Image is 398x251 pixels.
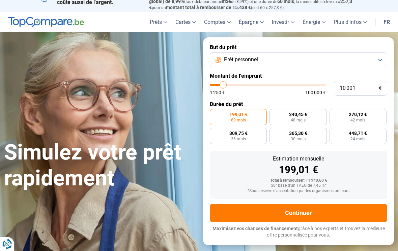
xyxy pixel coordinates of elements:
[210,44,387,50] label: But du prêt
[210,90,225,95] span: 1 250 €
[229,131,248,136] span: 309,75 €
[289,112,307,117] span: 240,45 €
[229,112,248,117] span: 199,01 €
[349,131,367,136] span: 448,71 €
[350,118,365,122] span: 42 mois
[146,12,171,32] a: Prêts
[210,73,387,79] label: Montant de l'emprunt
[215,178,382,183] div: Total à rembourser: 11 940,60 €
[268,12,298,32] a: Investir
[215,156,382,162] div: Estimation mensuelle
[305,90,326,95] span: 100 000 €
[8,17,84,28] img: TopCompare
[291,118,306,122] span: 48 mois
[215,165,382,175] div: 199,01 €
[210,101,387,107] label: Durée du prêt
[210,52,387,67] button: Prêt personnel
[166,5,251,10] span: montant total à rembourser de 15.438 €
[215,183,382,188] div: Sur base d'un TAEG de 7,45 %*
[4,140,195,191] h1: Simulez votre prêt rapidement
[231,118,246,122] span: 60 mois
[291,137,306,141] span: 30 mois
[224,56,258,63] span: Prêt personnel
[379,85,382,91] span: €
[215,189,382,193] div: *Sous réserve d'acceptation par les organismes prêteurs
[231,137,246,141] span: 36 mois
[210,225,387,239] p: grâce à nos experts et trouvez la meilleure offre personnalisée pour vous.
[210,204,387,222] button: Continuer
[212,226,298,231] span: Maximisez vos chances de financement
[350,137,365,141] span: 24 mois
[200,12,235,32] a: Comptes
[379,12,394,32] a: fr
[349,112,367,117] span: 270,12 €
[330,12,371,32] a: Plus d'infos
[289,131,307,136] span: 365,30 €
[171,12,200,32] a: Cartes
[235,12,268,32] a: Épargne
[298,12,330,32] a: Énergie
